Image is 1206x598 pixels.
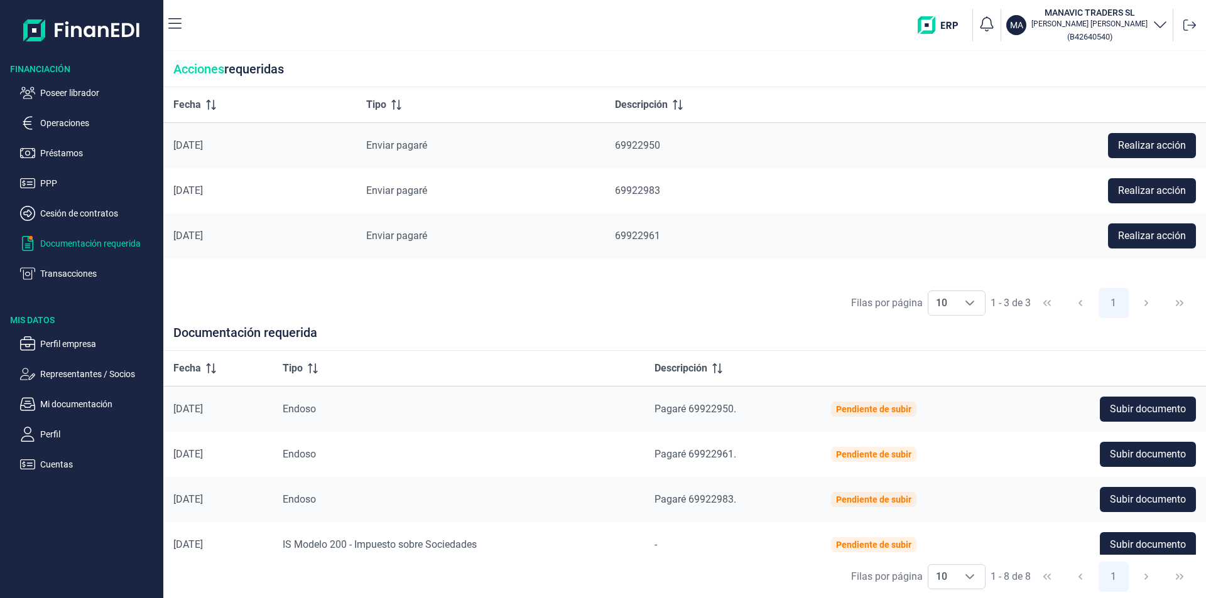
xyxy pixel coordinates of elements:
button: Realizar acción [1108,133,1196,158]
button: Representantes / Socios [20,366,158,382]
div: [DATE] [173,538,263,551]
span: Subir documento [1110,447,1186,462]
button: Page 1 [1099,288,1129,318]
button: Documentación requerida [20,236,158,251]
button: Cuentas [20,457,158,472]
span: Tipo [366,97,386,112]
span: Enviar pagaré [366,184,427,196]
p: Transacciones [40,266,158,281]
div: requeridas [163,51,1206,87]
button: Operaciones [20,115,158,131]
span: Enviar pagaré [366,139,427,151]
span: 1 - 3 de 3 [991,298,1031,308]
button: Cesión de contratos [20,206,158,221]
span: Descripción [615,97,668,112]
div: Choose [955,565,985,589]
button: Mi documentación [20,397,158,412]
p: Mi documentación [40,397,158,412]
button: Subir documento [1100,442,1196,467]
p: Cuentas [40,457,158,472]
button: Previous Page [1065,562,1095,592]
button: Next Page [1131,288,1161,318]
button: PPP [20,176,158,191]
span: Endoso [283,493,316,505]
span: Enviar pagaré [366,230,427,242]
button: First Page [1032,288,1062,318]
span: - [655,538,657,550]
span: Acciones [173,61,224,77]
span: Subir documento [1110,402,1186,417]
div: Documentación requerida [163,325,1206,351]
p: Cesión de contratos [40,206,158,221]
span: Pagaré 69922961. [655,448,736,460]
button: Previous Page [1065,288,1095,318]
span: 69922961 [615,230,660,242]
span: Endoso [283,403,316,415]
div: [DATE] [173,493,263,506]
p: MA [1010,19,1023,31]
img: erp [918,16,967,34]
p: Perfil empresa [40,336,158,351]
button: Subir documento [1100,397,1196,422]
span: Endoso [283,448,316,460]
button: Subir documento [1100,532,1196,557]
div: [DATE] [173,184,346,197]
button: Poseer librador [20,85,158,100]
span: Descripción [655,361,707,376]
span: 69922950 [615,139,660,151]
div: Pendiente de subir [836,449,911,459]
div: [DATE] [173,139,346,152]
span: Fecha [173,361,201,376]
button: MAMANAVIC TRADERS SL[PERSON_NAME] [PERSON_NAME](B42640540) [1006,6,1168,44]
button: Realizar acción [1108,223,1196,248]
span: Tipo [283,361,303,376]
button: Perfil empresa [20,336,158,351]
button: Realizar acción [1108,178,1196,203]
div: Filas por página [851,569,923,584]
button: Last Page [1165,562,1195,592]
span: Subir documento [1110,537,1186,552]
h3: MANAVIC TRADERS SL [1031,6,1148,19]
span: Realizar acción [1118,228,1186,243]
div: Pendiente de subir [836,540,911,550]
p: Representantes / Socios [40,366,158,382]
span: Fecha [173,97,201,112]
span: 10 [928,565,955,589]
button: Last Page [1165,288,1195,318]
p: Documentación requerida [40,236,158,251]
p: [PERSON_NAME] [PERSON_NAME] [1031,19,1148,29]
button: Préstamos [20,146,158,161]
p: Perfil [40,427,158,442]
div: Choose [955,291,985,315]
span: 10 [928,291,955,315]
small: Copiar cif [1067,32,1112,41]
div: Pendiente de subir [836,404,911,414]
button: Transacciones [20,266,158,281]
button: Next Page [1131,562,1161,592]
p: Operaciones [40,115,158,131]
span: Realizar acción [1118,138,1186,153]
p: PPP [40,176,158,191]
button: Perfil [20,427,158,442]
div: Pendiente de subir [836,494,911,505]
span: Pagaré 69922950. [655,403,736,415]
div: [DATE] [173,448,263,461]
div: [DATE] [173,403,263,415]
span: 1 - 8 de 8 [991,572,1031,582]
button: Page 1 [1099,562,1129,592]
img: Logo de aplicación [23,10,141,50]
p: Préstamos [40,146,158,161]
span: Subir documento [1110,492,1186,507]
div: [DATE] [173,230,346,242]
div: Filas por página [851,296,923,311]
span: Pagaré 69922983. [655,493,736,505]
p: Poseer librador [40,85,158,100]
button: Subir documento [1100,487,1196,512]
span: 69922983 [615,184,660,196]
button: First Page [1032,562,1062,592]
span: Realizar acción [1118,183,1186,198]
span: IS Modelo 200 - Impuesto sobre Sociedades [283,538,477,550]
